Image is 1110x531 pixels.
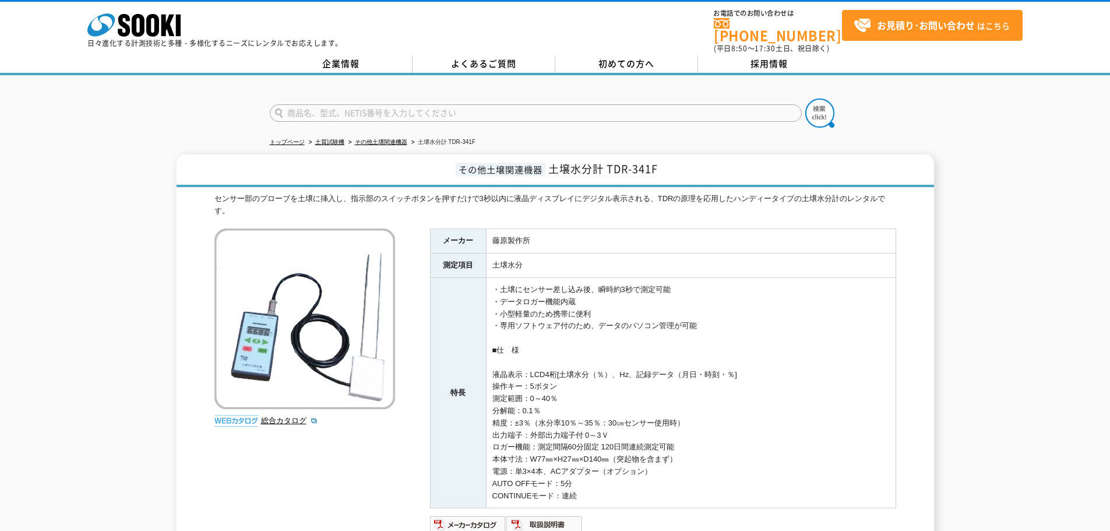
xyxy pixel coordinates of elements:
a: よくあるご質問 [413,55,555,73]
img: 土壌水分計 TDR-341F [214,228,395,409]
a: [PHONE_NUMBER] [714,18,842,42]
a: お見積り･お問い合わせはこちら [842,10,1023,41]
td: ・土壌にセンサー差し込み後、瞬時約3秒で測定可能 ・データロガー機能内蔵 ・小型軽量のため携帯に便利 ・専用ソフトウェア付のため、データのパソコン管理が可能 ■仕 様 液晶表示：LCD4桁[土壌... [486,278,896,508]
input: 商品名、型式、NETIS番号を入力してください [270,104,802,122]
span: お電話でのお問い合わせは [714,10,842,17]
div: センサー部のプローブを土壌に挿入し、指示部のスイッチボタンを押すだけで3秒以内に液晶ディスプレイにデジタル表示される、TDRの原理を応用したハンディータイプの土壌水分計のレンタルです。 [214,193,896,217]
a: 企業情報 [270,55,413,73]
img: btn_search.png [805,99,834,128]
th: 特長 [430,278,486,508]
a: 総合カタログ [261,416,318,425]
a: その他土壌関連機器 [355,139,407,145]
img: webカタログ [214,415,258,427]
span: 8:50 [731,43,748,54]
th: メーカー [430,229,486,254]
span: 初めての方へ [598,57,654,70]
span: はこちら [854,17,1010,34]
a: 初めての方へ [555,55,698,73]
a: 採用情報 [698,55,841,73]
td: 藤原製作所 [486,229,896,254]
a: 土質試験機 [315,139,344,145]
strong: お見積り･お問い合わせ [877,18,975,32]
span: 土壌水分計 TDR-341F [548,161,658,177]
span: 17:30 [755,43,776,54]
p: 日々進化する計測技術と多種・多様化するニーズにレンタルでお応えします。 [87,40,343,47]
span: その他土壌関連機器 [456,163,545,176]
a: トップページ [270,139,305,145]
td: 土壌水分 [486,254,896,278]
li: 土壌水分計 TDR-341F [409,136,475,149]
span: (平日 ～ 土日、祝日除く) [714,43,829,54]
th: 測定項目 [430,254,486,278]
